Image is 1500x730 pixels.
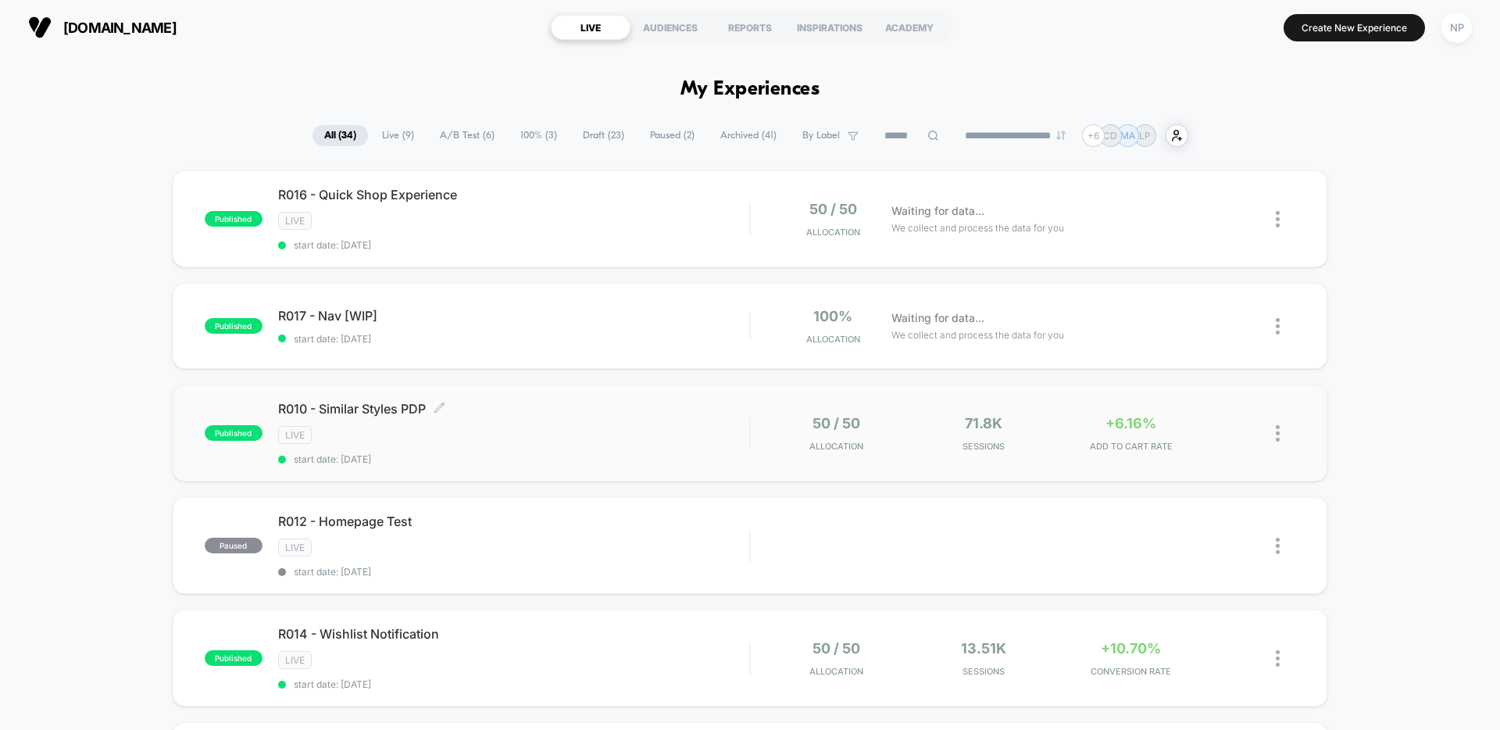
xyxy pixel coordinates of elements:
div: LIVE [551,15,630,40]
p: LP [1139,130,1151,141]
span: 50 / 50 [812,415,860,431]
span: start date: [DATE] [278,333,749,345]
span: start date: [DATE] [278,678,749,690]
span: 100% ( 3 ) [509,125,569,146]
span: Allocation [809,441,863,452]
img: close [1276,318,1280,335]
img: close [1276,650,1280,667]
span: 100% [813,308,852,324]
span: 50 / 50 [812,640,860,657]
div: AUDIENCES [630,15,710,40]
span: ADD TO CART RATE [1061,441,1201,452]
img: close [1276,211,1280,227]
span: R014 - Wishlist Notification [278,626,749,642]
img: close [1276,425,1280,442]
span: A/B Test ( 6 ) [428,125,506,146]
span: published [205,650,262,666]
span: Draft ( 23 ) [571,125,636,146]
span: CONVERSION RATE [1061,666,1201,677]
img: close [1276,538,1280,554]
span: Sessions [914,441,1054,452]
span: Allocation [806,227,860,238]
span: LIVE [278,539,312,556]
div: + 6 [1082,124,1105,147]
button: NP [1437,12,1477,44]
div: NP [1441,13,1472,43]
span: published [205,211,262,227]
button: [DOMAIN_NAME] [23,15,181,40]
h1: My Experiences [680,78,820,101]
span: Allocation [806,334,860,345]
span: Allocation [809,666,863,677]
span: By Label [802,130,840,141]
span: published [205,318,262,334]
span: Waiting for data... [891,310,984,327]
div: ACADEMY [870,15,949,40]
img: end [1056,131,1066,140]
span: start date: [DATE] [278,453,749,465]
span: published [205,425,262,441]
span: LIVE [278,651,312,669]
span: +6.16% [1105,415,1156,431]
div: REPORTS [710,15,790,40]
p: MA [1120,130,1135,141]
span: +10.70% [1101,640,1161,657]
img: Visually logo [28,16,52,39]
button: Create New Experience [1284,14,1425,41]
span: Sessions [914,666,1054,677]
span: 13.51k [961,640,1006,657]
span: R010 - Similar Styles PDP [278,401,749,417]
p: CD [1103,130,1117,141]
span: 71.8k [965,415,1002,431]
span: We collect and process the data for you [891,327,1064,342]
span: We collect and process the data for you [891,220,1064,235]
span: Live ( 9 ) [370,125,426,146]
span: [DOMAIN_NAME] [63,20,177,36]
span: R017 - Nav [WIP] [278,308,749,324]
span: paused [205,538,262,553]
span: Waiting for data... [891,202,984,220]
span: start date: [DATE] [278,239,749,251]
span: R012 - Homepage Test [278,514,749,529]
span: start date: [DATE] [278,566,749,578]
span: LIVE [278,212,312,230]
div: INSPIRATIONS [790,15,870,40]
span: LIVE [278,426,312,444]
span: All ( 34 ) [312,125,368,146]
span: R016 - Quick Shop Experience [278,187,749,202]
span: Archived ( 41 ) [709,125,788,146]
span: Paused ( 2 ) [638,125,706,146]
span: 50 / 50 [809,201,857,217]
